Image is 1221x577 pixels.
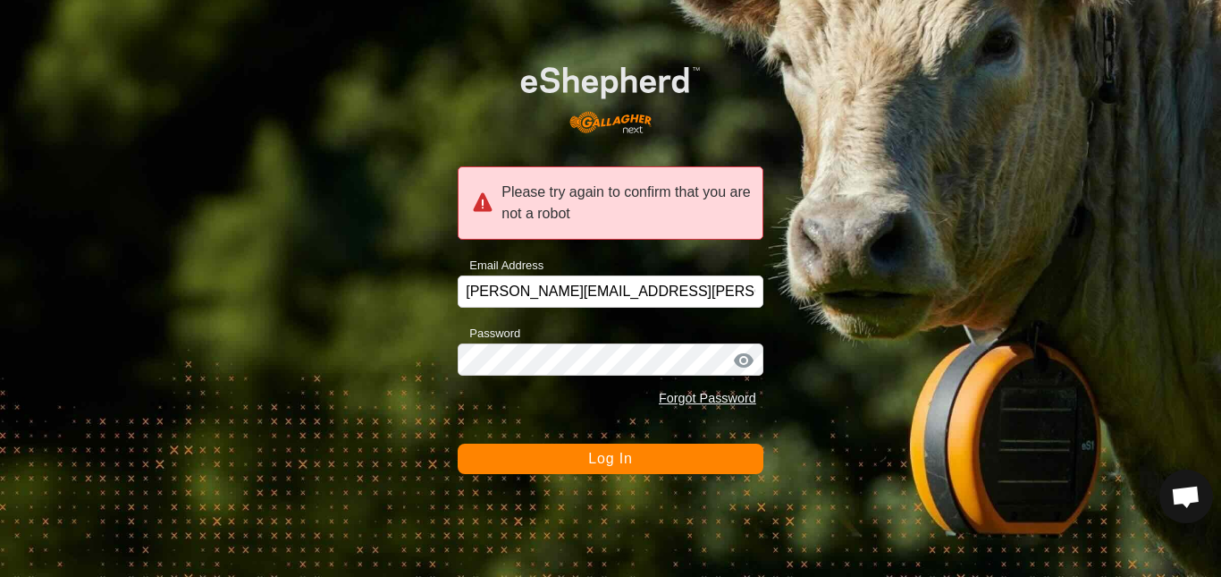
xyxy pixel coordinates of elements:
[458,257,543,275] label: Email Address
[458,276,763,308] input: Email Address
[1159,470,1213,523] div: Open chat
[458,444,763,474] button: Log In
[458,325,520,343] label: Password
[488,41,732,145] img: E-shepherd Logo
[659,391,756,405] a: Forgot Password
[588,451,632,466] span: Log In
[458,166,763,240] div: Please try again to confirm that you are not a robot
